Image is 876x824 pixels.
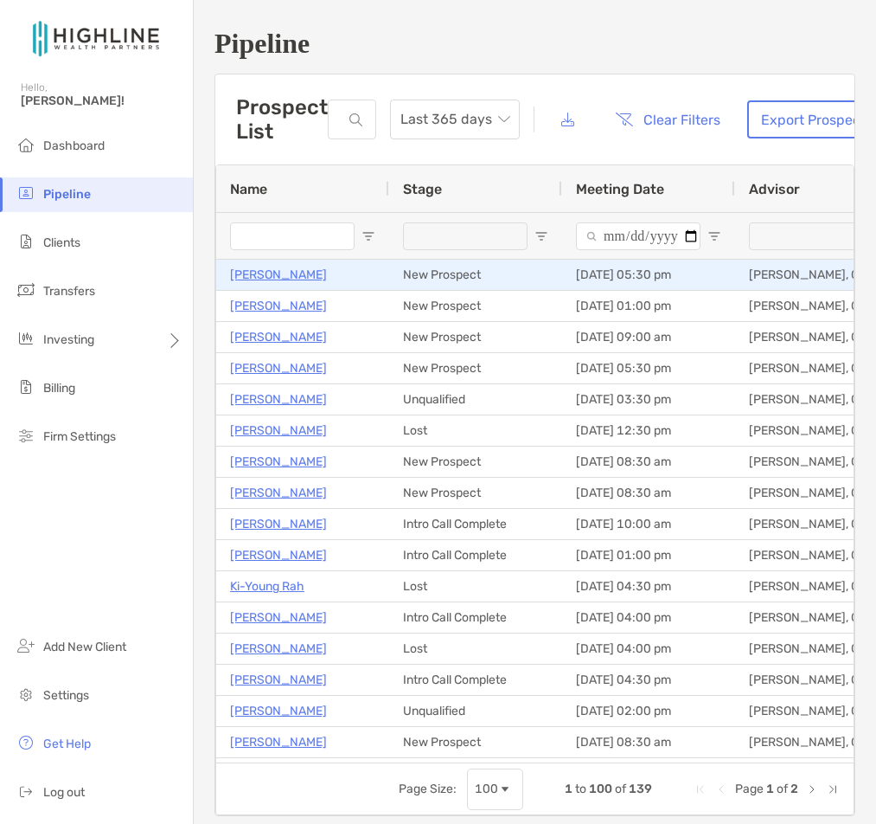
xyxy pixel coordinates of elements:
[349,113,362,126] img: input icon
[562,509,735,539] div: [DATE] 10:00 am
[389,602,562,633] div: Intro Call Complete
[749,181,800,197] span: Advisor
[400,100,509,138] span: Last 365 days
[562,665,735,695] div: [DATE] 04:30 pm
[230,513,327,535] p: [PERSON_NAME]
[230,357,327,379] a: [PERSON_NAME]
[534,229,548,243] button: Open Filter Menu
[230,326,327,348] a: [PERSON_NAME]
[766,782,774,796] span: 1
[389,571,562,602] div: Lost
[562,727,735,757] div: [DATE] 08:30 am
[230,181,267,197] span: Name
[389,478,562,508] div: New Prospect
[43,640,126,654] span: Add New Client
[16,377,36,397] img: billing icon
[562,478,735,508] div: [DATE] 08:30 am
[399,782,457,796] div: Page Size:
[575,782,586,796] span: to
[562,322,735,352] div: [DATE] 09:00 am
[389,665,562,695] div: Intro Call Complete
[43,381,75,396] span: Billing
[475,782,498,796] div: 100
[16,684,36,705] img: settings icon
[562,634,735,664] div: [DATE] 04:00 pm
[826,782,840,796] div: Last Page
[714,782,728,796] div: Previous Page
[16,328,36,349] img: investing icon
[16,732,36,753] img: get-help icon
[389,322,562,352] div: New Prospect
[389,353,562,383] div: New Prospect
[562,353,735,383] div: [DATE] 05:30 pm
[230,295,327,317] a: [PERSON_NAME]
[230,669,327,691] a: [PERSON_NAME]
[43,187,91,202] span: Pipeline
[576,222,700,250] input: Meeting Date Filter Input
[230,389,327,410] a: [PERSON_NAME]
[562,758,735,789] div: [DATE] 09:00 am
[576,181,664,197] span: Meeting Date
[230,700,327,722] a: [PERSON_NAME]
[230,544,327,566] a: [PERSON_NAME]
[230,420,327,441] a: [PERSON_NAME]
[43,235,80,250] span: Clients
[602,100,733,138] button: Clear Filters
[389,260,562,290] div: New Prospect
[805,782,819,796] div: Next Page
[790,782,798,796] span: 2
[43,785,85,800] span: Log out
[694,782,707,796] div: First Page
[562,447,735,477] div: [DATE] 08:30 am
[21,7,172,69] img: Zoe Logo
[562,260,735,290] div: [DATE] 05:30 pm
[707,229,721,243] button: Open Filter Menu
[16,134,36,155] img: dashboard icon
[16,280,36,300] img: transfers icon
[230,264,327,286] a: [PERSON_NAME]
[236,95,328,144] h3: Prospect List
[389,696,562,726] div: Unqualified
[562,384,735,415] div: [DATE] 03:30 pm
[230,731,327,753] a: [PERSON_NAME]
[735,782,764,796] span: Page
[230,482,327,504] a: [PERSON_NAME]
[562,415,735,446] div: [DATE] 12:30 pm
[615,782,626,796] span: of
[214,28,855,60] h1: Pipeline
[389,509,562,539] div: Intro Call Complete
[389,291,562,321] div: New Prospect
[361,229,375,243] button: Open Filter Menu
[562,540,735,570] div: [DATE] 01:00 pm
[562,696,735,726] div: [DATE] 02:00 pm
[565,782,572,796] span: 1
[230,576,304,597] a: Ki-Young Rah
[403,181,442,197] span: Stage
[230,451,327,473] a: [PERSON_NAME]
[16,781,36,801] img: logout icon
[629,782,652,796] span: 139
[562,602,735,633] div: [DATE] 04:00 pm
[389,727,562,757] div: New Prospect
[389,447,562,477] div: New Prospect
[43,284,95,299] span: Transfers
[230,638,327,660] a: [PERSON_NAME]
[389,384,562,415] div: Unqualified
[589,782,612,796] span: 100
[16,635,36,656] img: add_new_client icon
[43,429,116,444] span: Firm Settings
[43,688,89,703] span: Settings
[43,138,105,153] span: Dashboard
[389,634,562,664] div: Lost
